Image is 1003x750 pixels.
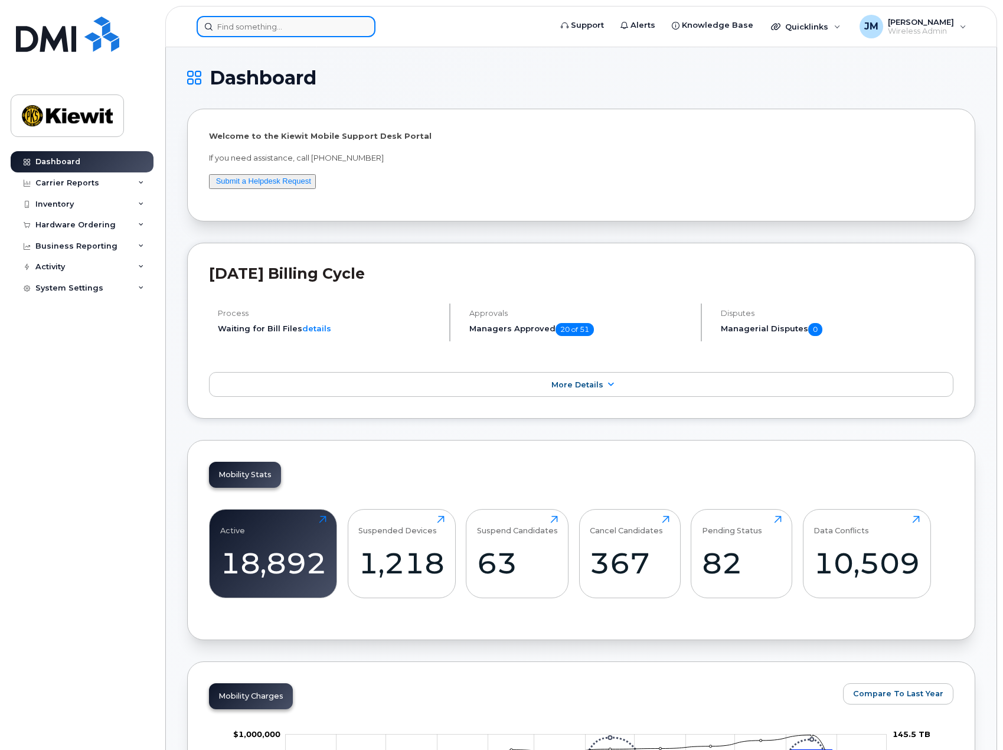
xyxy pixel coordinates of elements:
[209,152,953,164] p: If you need assistance, call [PHONE_NUMBER]
[721,323,953,336] h5: Managerial Disputes
[477,516,558,535] div: Suspend Candidates
[358,516,437,535] div: Suspended Devices
[469,309,691,318] h4: Approvals
[721,309,953,318] h4: Disputes
[813,516,920,591] a: Data Conflicts10,509
[220,516,326,591] a: Active18,892
[702,516,762,535] div: Pending Status
[358,516,445,591] a: Suspended Devices1,218
[477,516,558,591] a: Suspend Candidates63
[469,323,691,336] h5: Managers Approved
[209,131,953,142] p: Welcome to the Kiewit Mobile Support Desk Portal
[813,546,920,581] div: 10,509
[209,265,953,282] h2: [DATE] Billing Cycle
[590,516,669,591] a: Cancel Candidates367
[477,546,558,581] div: 63
[813,516,869,535] div: Data Conflicts
[551,380,603,389] span: More Details
[853,688,943,699] span: Compare To Last Year
[218,309,439,318] h4: Process
[218,323,439,334] li: Waiting for Bill Files
[302,324,331,333] a: details
[233,729,280,739] tspan: $1,000,000
[209,174,316,189] button: Submit a Helpdesk Request
[893,729,930,739] tspan: 145.5 TB
[952,699,994,741] iframe: Messenger Launcher
[808,323,822,336] span: 0
[590,546,669,581] div: 367
[210,69,316,87] span: Dashboard
[220,546,326,581] div: 18,892
[702,516,782,591] a: Pending Status82
[702,546,782,581] div: 82
[216,177,311,185] a: Submit a Helpdesk Request
[358,546,445,581] div: 1,218
[590,516,663,535] div: Cancel Candidates
[843,683,953,705] button: Compare To Last Year
[220,516,245,535] div: Active
[233,729,280,739] g: $0
[556,323,594,336] span: 20 of 51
